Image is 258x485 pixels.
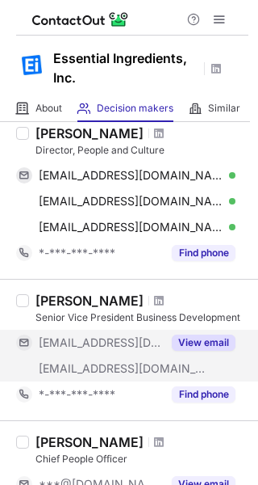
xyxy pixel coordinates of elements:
[172,335,235,351] button: Reveal Button
[208,102,240,115] span: Similar
[172,245,235,261] button: Reveal Button
[35,452,248,466] div: Chief People Officer
[35,125,144,141] div: [PERSON_NAME]
[35,293,144,309] div: [PERSON_NAME]
[39,220,223,234] span: [EMAIL_ADDRESS][DOMAIN_NAME]
[35,310,248,325] div: Senior Vice President Business Development
[53,48,198,87] h1: Essential Ingredients, Inc.
[172,386,235,403] button: Reveal Button
[97,102,173,115] span: Decision makers
[16,49,48,82] img: 5d0a5f9e98a40575de1246baad8d567c
[39,335,162,350] span: [EMAIL_ADDRESS][DOMAIN_NAME]
[35,102,62,115] span: About
[39,361,206,376] span: [EMAIL_ADDRESS][DOMAIN_NAME]
[39,194,223,209] span: [EMAIL_ADDRESS][DOMAIN_NAME]
[35,143,248,158] div: Director, People and Culture
[35,434,144,450] div: [PERSON_NAME]
[39,168,223,183] span: [EMAIL_ADDRESS][DOMAIN_NAME]
[32,10,129,29] img: ContactOut v5.3.10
